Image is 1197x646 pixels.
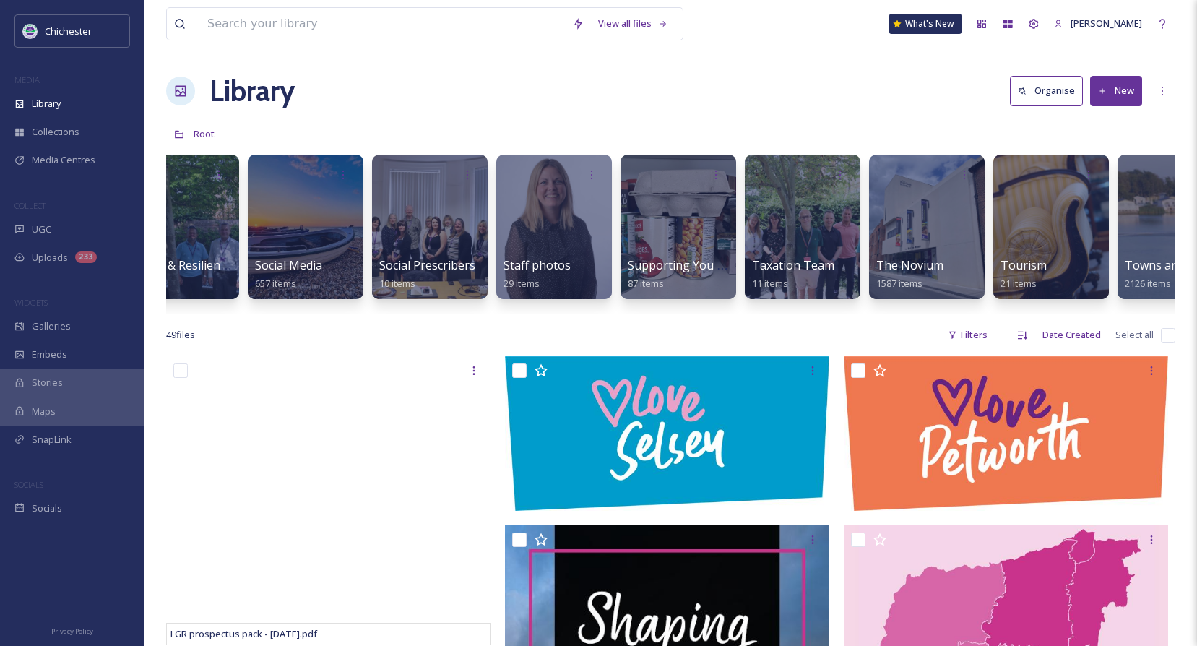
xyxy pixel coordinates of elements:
span: Tourism [1001,257,1047,273]
span: COLLECT [14,200,46,211]
a: Social Media657 items [255,259,322,290]
span: Root [194,127,215,140]
input: Search your library [200,8,565,40]
span: Stories [32,376,63,389]
span: 11 items [752,277,788,290]
a: Supporting You team and campaign87 items [628,259,823,290]
span: [PERSON_NAME] [1071,17,1142,30]
a: The Novium1587 items [876,259,943,290]
span: 87 items [628,277,664,290]
a: Social Prescribers10 items [379,259,475,290]
span: The Novium [876,257,943,273]
span: 657 items [255,277,296,290]
span: UGC [32,223,51,236]
span: Select all [1115,328,1154,342]
a: Tourism21 items [1001,259,1047,290]
span: LGR prospectus pack - [DATE].pdf [170,627,317,640]
span: Social Prescribers [379,257,475,273]
span: Safety & Resilience and Foreshores [131,257,320,273]
button: Organise [1010,76,1083,105]
a: Privacy Policy [51,621,93,639]
img: LovePetworth-RGB.jpg [844,356,1168,511]
span: Maps [32,405,56,418]
span: 49 file s [166,328,195,342]
span: Chichester [45,25,92,38]
span: 10 items [379,277,415,290]
span: 21 items [1001,277,1037,290]
a: View all files [591,9,675,38]
a: Safety & Resilience and Foreshores24 items [131,259,320,290]
span: Uploads [32,251,68,264]
span: SOCIALS [14,479,43,490]
span: Supporting You team and campaign [628,257,823,273]
img: LoveSelsey-RGB.jpg [505,356,829,511]
a: Staff photos29 items [504,259,571,290]
div: Date Created [1035,321,1108,349]
a: What's New [889,14,962,34]
span: Privacy Policy [51,626,93,636]
div: Filters [941,321,995,349]
button: New [1090,76,1142,105]
div: 233 [75,251,97,263]
span: Media Centres [32,153,95,167]
span: Staff photos [504,257,571,273]
span: Social Media [255,257,322,273]
span: Socials [32,501,62,515]
span: 2126 items [1125,277,1171,290]
span: Taxation Team [752,257,834,273]
a: Taxation Team11 items [752,259,834,290]
img: Logo_of_Chichester_District_Council.png [23,24,38,38]
span: WIDGETS [14,297,48,308]
span: 29 items [504,277,540,290]
span: SnapLink [32,433,72,447]
span: Collections [32,125,79,139]
a: Library [209,69,295,113]
a: Root [194,125,215,142]
a: Organise [1010,76,1090,105]
span: Galleries [32,319,71,333]
span: Embeds [32,348,67,361]
span: MEDIA [14,74,40,85]
span: 1587 items [876,277,922,290]
span: Library [32,97,61,111]
a: [PERSON_NAME] [1047,9,1149,38]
